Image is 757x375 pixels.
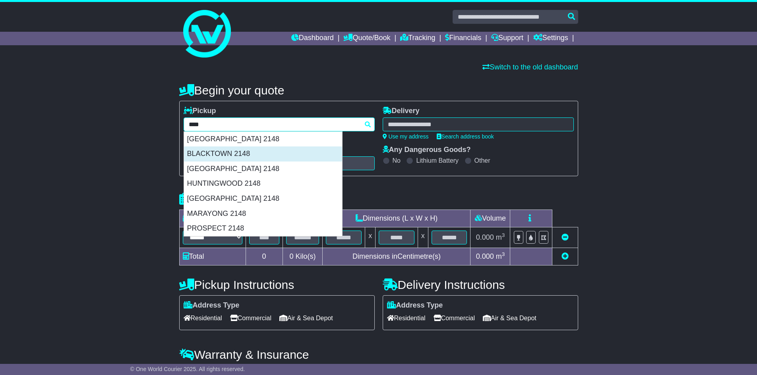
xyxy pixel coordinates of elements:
h4: Begin your quote [179,84,578,97]
div: [GEOGRAPHIC_DATA] 2148 [184,191,342,206]
label: Pickup [184,107,216,115]
span: © One World Courier 2025. All rights reserved. [130,366,245,372]
span: 0.000 [476,233,494,241]
a: Quote/Book [343,32,390,45]
label: Address Type [387,301,443,310]
div: PROSPECT 2148 [184,221,342,236]
a: Tracking [400,32,435,45]
td: Dimensions (L x W x H) [323,210,470,227]
td: Kilo(s) [283,248,323,265]
typeahead: Please provide city [184,117,375,131]
h4: Package details | [179,192,279,206]
a: Dashboard [291,32,334,45]
h4: Warranty & Insurance [179,348,578,361]
span: 0 [289,252,293,260]
div: HUNTINGWOOD 2148 [184,176,342,191]
span: Residential [387,312,426,324]
a: Add new item [561,252,569,260]
label: Other [474,157,490,164]
label: No [393,157,401,164]
h4: Delivery Instructions [383,278,578,291]
td: Volume [470,210,510,227]
a: Settings [533,32,568,45]
label: Lithium Battery [416,157,459,164]
span: Air & Sea Depot [483,312,536,324]
a: Remove this item [561,233,569,241]
span: m [496,252,505,260]
sup: 3 [502,232,505,238]
td: 0 [246,248,283,265]
span: Residential [184,312,222,324]
div: [GEOGRAPHIC_DATA] 2148 [184,132,342,147]
a: Use my address [383,133,429,140]
span: Air & Sea Depot [279,312,333,324]
td: Total [179,248,246,265]
div: [GEOGRAPHIC_DATA] 2148 [184,162,342,177]
td: Type [179,210,246,227]
span: m [496,233,505,241]
a: Support [491,32,523,45]
a: Switch to the old dashboard [482,63,578,71]
span: 0.000 [476,252,494,260]
a: Search address book [437,133,494,140]
sup: 3 [502,251,505,257]
span: Commercial [230,312,271,324]
label: Any Dangerous Goods? [383,146,471,154]
h4: Pickup Instructions [179,278,375,291]
a: Financials [445,32,481,45]
label: Delivery [383,107,420,115]
td: x [418,227,428,248]
label: Address Type [184,301,240,310]
span: Commercial [434,312,475,324]
td: x [365,227,376,248]
td: Dimensions in Centimetre(s) [323,248,470,265]
div: BLACKTOWN 2148 [184,146,342,162]
div: MARAYONG 2148 [184,206,342,221]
